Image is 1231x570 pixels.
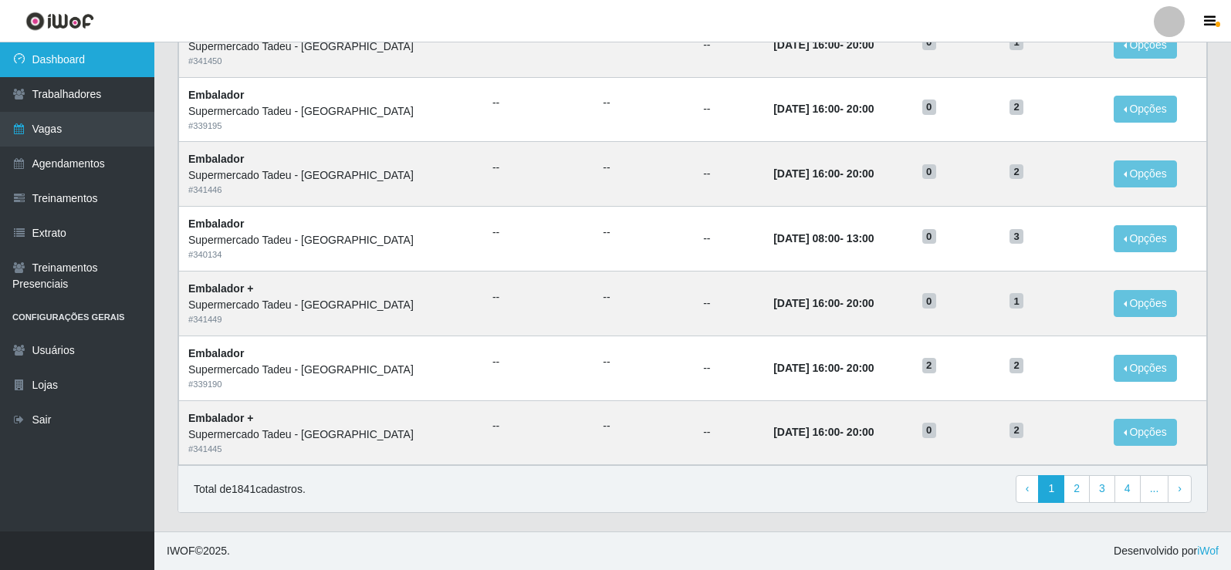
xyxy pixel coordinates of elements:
span: 2 [1009,164,1023,180]
strong: Embalador [188,347,244,359]
strong: - [773,39,874,51]
ul: -- [603,160,685,176]
div: Supermercado Tadeu - [GEOGRAPHIC_DATA] [188,103,474,120]
div: # 341450 [188,55,474,68]
strong: - [773,426,874,438]
button: Opções [1114,32,1177,59]
div: # 340134 [188,248,474,261]
div: Supermercado Tadeu - [GEOGRAPHIC_DATA] [188,232,474,248]
span: IWOF [167,545,195,557]
span: 1 [1009,293,1023,309]
td: -- [694,400,764,465]
time: 20:00 [847,362,874,374]
button: Opções [1114,355,1177,382]
ul: -- [603,289,685,305]
span: 2 [1009,358,1023,373]
span: 0 [922,99,936,115]
ul: -- [492,418,584,434]
time: 20:00 [847,103,874,115]
ul: -- [492,354,584,370]
nav: pagination [1016,475,1192,503]
span: 0 [922,423,936,438]
button: Opções [1114,96,1177,123]
div: Supermercado Tadeu - [GEOGRAPHIC_DATA] [188,39,474,55]
a: 2 [1064,475,1090,503]
strong: Embalador + [188,412,253,424]
a: 3 [1089,475,1115,503]
button: Opções [1114,160,1177,187]
ul: -- [603,354,685,370]
span: 3 [1009,229,1023,245]
div: # 341445 [188,443,474,456]
strong: Embalador [188,153,244,165]
strong: Embalador [188,89,244,101]
div: Supermercado Tadeu - [GEOGRAPHIC_DATA] [188,427,474,443]
img: CoreUI Logo [25,12,94,31]
div: Supermercado Tadeu - [GEOGRAPHIC_DATA] [188,362,474,378]
a: iWof [1197,545,1219,557]
span: 2 [922,358,936,373]
strong: Embalador + [188,282,253,295]
strong: - [773,232,874,245]
a: ... [1140,475,1169,503]
button: Opções [1114,419,1177,446]
ul: -- [603,95,685,111]
ul: -- [603,418,685,434]
span: ‹ [1026,482,1030,494]
span: 0 [922,293,936,309]
div: # 341446 [188,184,474,197]
time: 20:00 [847,167,874,180]
ul: -- [492,224,584,241]
div: Supermercado Tadeu - [GEOGRAPHIC_DATA] [188,167,474,184]
td: -- [694,142,764,207]
td: -- [694,77,764,142]
time: [DATE] 16:00 [773,167,840,180]
a: Next [1168,475,1192,503]
div: # 341449 [188,313,474,326]
time: 20:00 [847,426,874,438]
ul: -- [492,160,584,176]
div: Supermercado Tadeu - [GEOGRAPHIC_DATA] [188,297,474,313]
time: [DATE] 16:00 [773,362,840,374]
time: [DATE] 16:00 [773,297,840,309]
a: 4 [1114,475,1141,503]
span: 0 [922,35,936,50]
span: Desenvolvido por [1114,543,1219,559]
time: 20:00 [847,297,874,309]
time: [DATE] 16:00 [773,39,840,51]
button: Opções [1114,290,1177,317]
span: › [1178,482,1182,494]
strong: - [773,297,874,309]
span: 2 [1009,99,1023,115]
ul: -- [492,289,584,305]
strong: - [773,362,874,374]
span: 0 [922,164,936,180]
div: # 339190 [188,378,474,391]
td: -- [694,271,764,336]
strong: Embalador [188,218,244,230]
strong: - [773,167,874,180]
td: -- [694,12,764,77]
span: © 2025 . [167,543,230,559]
time: 20:00 [847,39,874,51]
a: Previous [1016,475,1040,503]
div: # 339195 [188,120,474,133]
time: [DATE] 16:00 [773,426,840,438]
button: Opções [1114,225,1177,252]
td: -- [694,336,764,400]
ul: -- [603,224,685,241]
a: 1 [1038,475,1064,503]
strong: - [773,103,874,115]
p: Total de 1841 cadastros. [194,481,306,497]
span: 2 [1009,423,1023,438]
time: 13:00 [847,232,874,245]
td: -- [694,207,764,272]
time: [DATE] 16:00 [773,103,840,115]
ul: -- [492,95,584,111]
span: 0 [922,229,936,245]
span: 1 [1009,35,1023,50]
time: [DATE] 08:00 [773,232,840,245]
